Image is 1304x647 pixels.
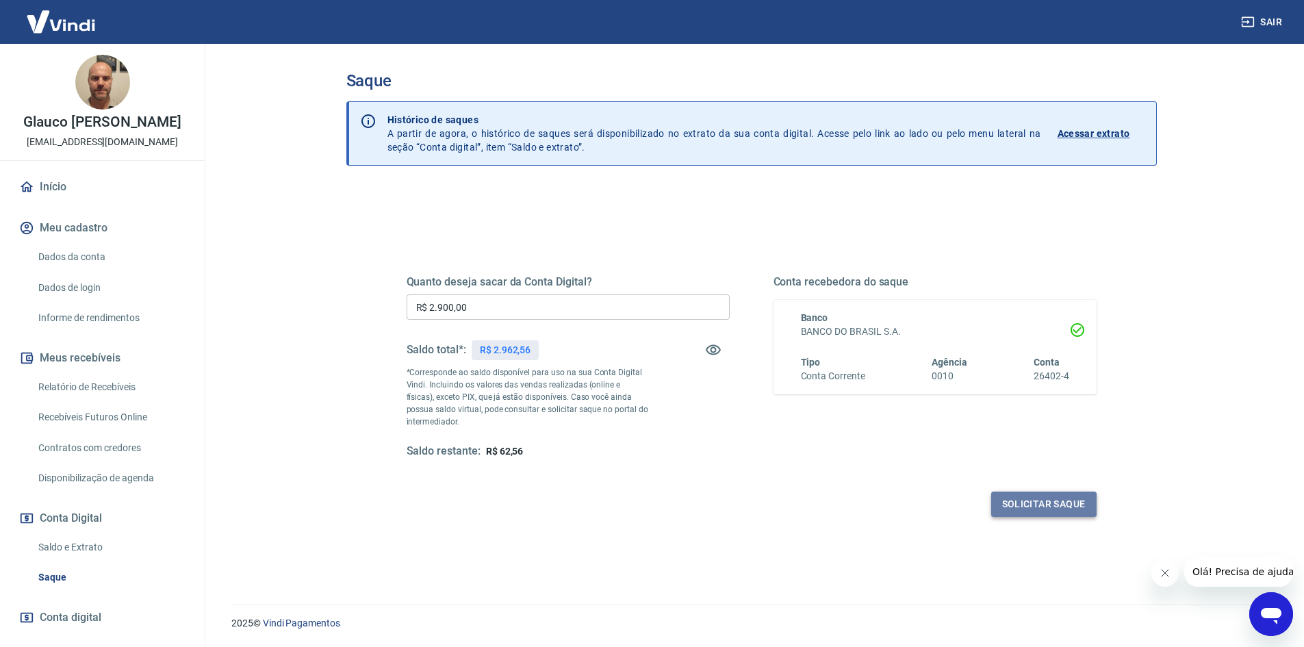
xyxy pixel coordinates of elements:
[33,563,188,592] a: Saque
[75,55,130,110] img: 884c400a-8833-47f1-86f2-deea47fbfc1a.jpeg
[16,602,188,633] a: Conta digital
[33,304,188,332] a: Informe de rendimentos
[407,343,466,357] h5: Saldo total*:
[346,71,1157,90] h3: Saque
[27,135,178,149] p: [EMAIL_ADDRESS][DOMAIN_NAME]
[932,369,967,383] h6: 0010
[1034,369,1069,383] h6: 26402-4
[801,369,865,383] h6: Conta Corrente
[16,503,188,533] button: Conta Digital
[1058,113,1145,154] a: Acessar extrato
[23,115,181,129] p: Glauco [PERSON_NAME]
[1151,559,1179,587] iframe: Fechar mensagem
[40,608,101,627] span: Conta digital
[263,618,340,629] a: Vindi Pagamentos
[387,113,1041,154] p: A partir de agora, o histórico de saques será disponibilizado no extrato da sua conta digital. Ac...
[486,446,524,457] span: R$ 62,56
[1058,127,1130,140] p: Acessar extrato
[407,366,649,428] p: *Corresponde ao saldo disponível para uso na sua Conta Digital Vindi. Incluindo os valores das ve...
[407,444,481,459] h5: Saldo restante:
[1034,357,1060,368] span: Conta
[33,373,188,401] a: Relatório de Recebíveis
[801,357,821,368] span: Tipo
[33,403,188,431] a: Recebíveis Futuros Online
[33,464,188,492] a: Disponibilização de agenda
[16,1,105,42] img: Vindi
[1184,557,1293,587] iframe: Mensagem da empresa
[932,357,967,368] span: Agência
[16,172,188,202] a: Início
[991,492,1097,517] button: Solicitar saque
[33,434,188,462] a: Contratos com credores
[801,325,1069,339] h6: BANCO DO BRASIL S.A.
[16,213,188,243] button: Meu cadastro
[387,113,1041,127] p: Histórico de saques
[407,275,730,289] h5: Quanto deseja sacar da Conta Digital?
[33,274,188,302] a: Dados de login
[801,312,828,323] span: Banco
[1249,592,1293,636] iframe: Botão para abrir a janela de mensagens
[1238,10,1288,35] button: Sair
[8,10,115,21] span: Olá! Precisa de ajuda?
[33,243,188,271] a: Dados da conta
[774,275,1097,289] h5: Conta recebedora do saque
[480,343,530,357] p: R$ 2.962,56
[16,343,188,373] button: Meus recebíveis
[33,533,188,561] a: Saldo e Extrato
[231,616,1271,631] p: 2025 ©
